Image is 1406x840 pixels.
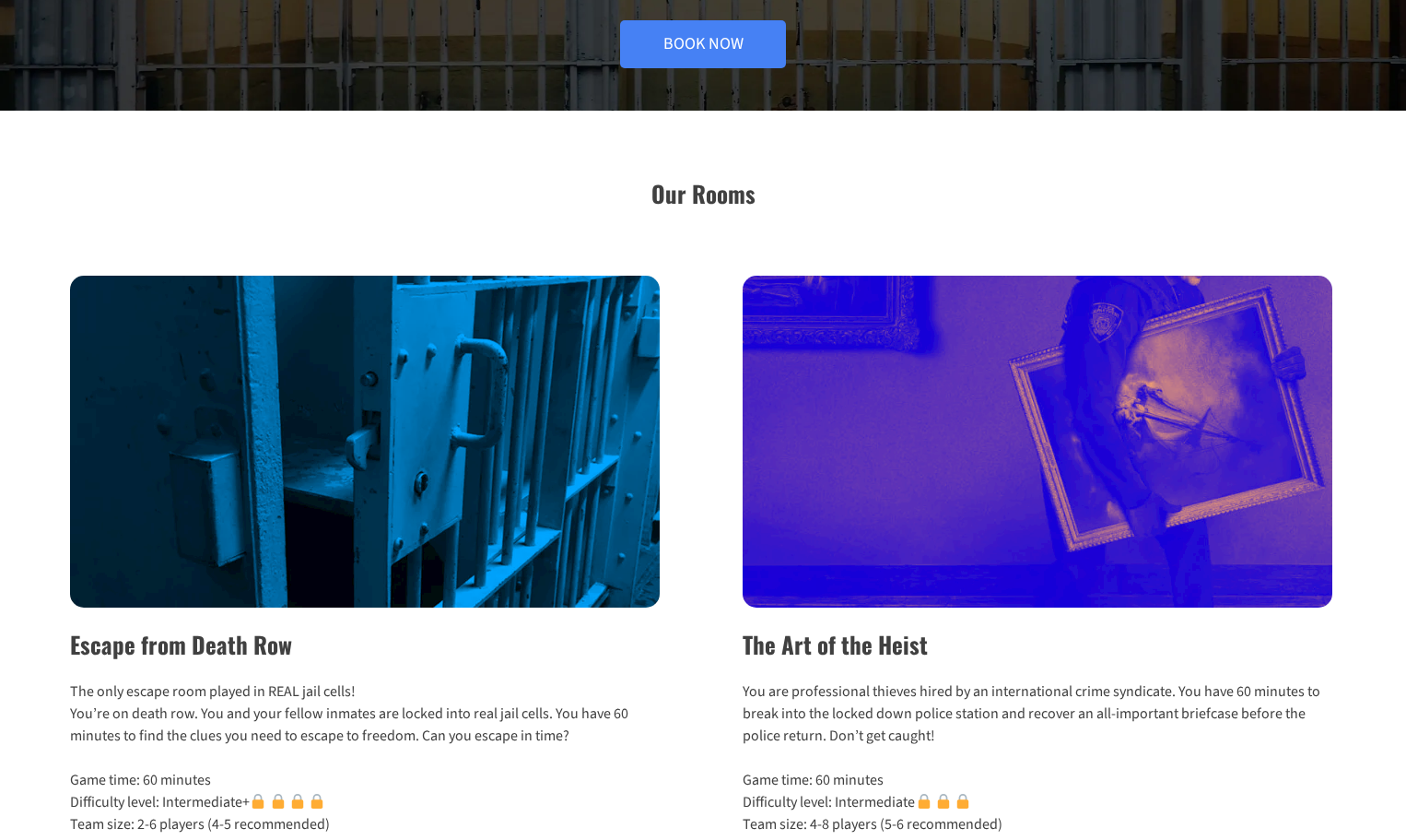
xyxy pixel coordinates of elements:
img: 🔒 [955,794,970,809]
h2: The Art of the Heist [743,627,1335,662]
p: The only escape room played in REAL jail cells! You’re on death row. You and your fellow inmates ... [70,680,662,747]
img: 🔒 [917,794,931,809]
h2: Escape from Death Row [70,627,662,662]
img: 🔒 [310,794,324,809]
img: 🔒 [251,794,265,809]
a: Book Now [620,20,786,68]
img: 🔒 [936,794,951,809]
p: Game time: 60 minutes Difficulty level: Intermediate+ Team size: 2-6 players (4-5 recommended) [70,769,662,835]
p: Game time: 60 minutes Difficulty level: Intermediate Team size: 4-8 players (5-6 recommended) [743,769,1335,835]
img: 🔒 [271,794,286,809]
p: You are professional thieves hired by an international crime syndicate. You have 60 minutes to br... [743,680,1335,747]
img: 🔒 [290,794,305,809]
